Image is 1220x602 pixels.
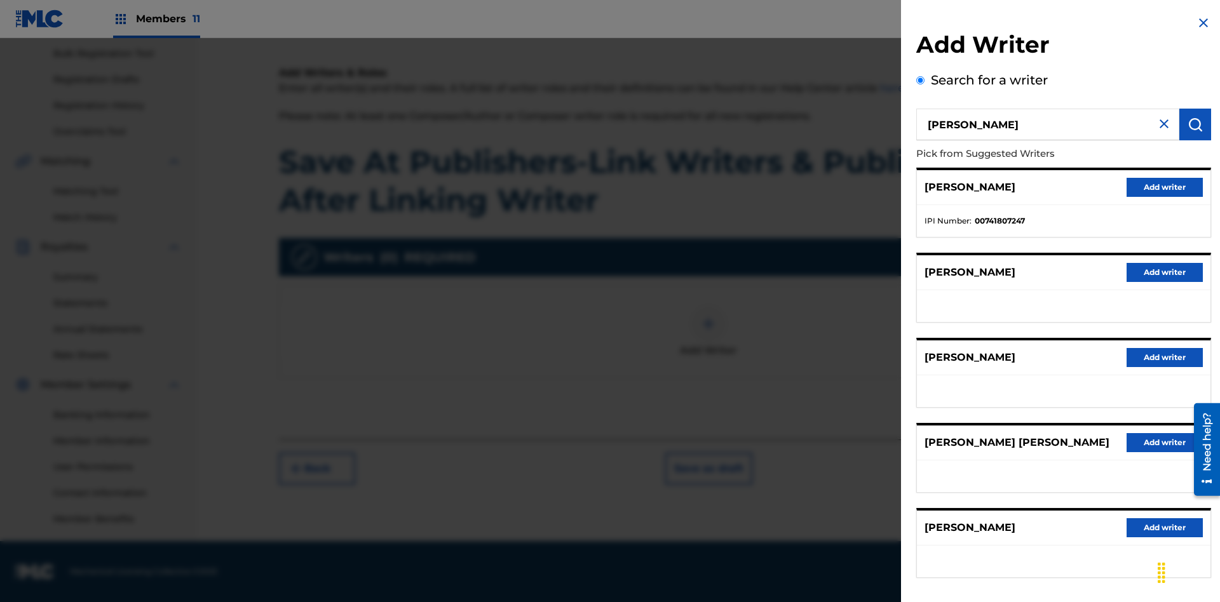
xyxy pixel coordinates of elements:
[975,215,1025,227] strong: 00741807247
[1127,263,1203,282] button: Add writer
[193,13,200,25] span: 11
[1127,178,1203,197] button: Add writer
[1127,433,1203,452] button: Add writer
[15,10,64,28] img: MLC Logo
[925,215,972,227] span: IPI Number :
[925,180,1015,195] p: [PERSON_NAME]
[916,109,1179,140] input: Search writer's name or IPI Number
[1184,398,1220,502] iframe: Resource Center
[916,140,1139,168] p: Pick from Suggested Writers
[925,350,1015,365] p: [PERSON_NAME]
[925,520,1015,535] p: [PERSON_NAME]
[1156,541,1220,602] iframe: Chat Widget
[136,11,200,26] span: Members
[1127,518,1203,537] button: Add writer
[1127,348,1203,367] button: Add writer
[925,265,1015,280] p: [PERSON_NAME]
[925,435,1109,450] p: [PERSON_NAME] [PERSON_NAME]
[113,11,128,27] img: Top Rightsholders
[931,72,1048,88] label: Search for a writer
[1156,116,1172,131] img: close
[1188,117,1203,132] img: Search Works
[1151,554,1172,592] div: Drag
[916,30,1211,63] h2: Add Writer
